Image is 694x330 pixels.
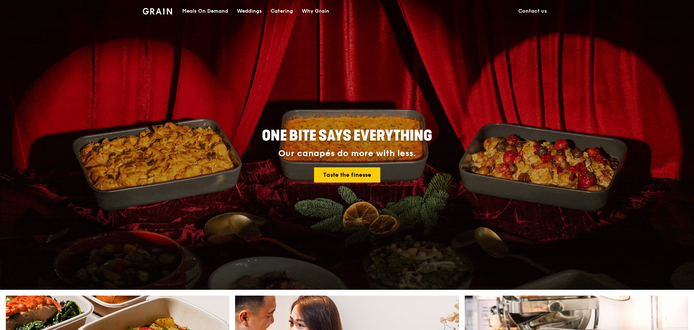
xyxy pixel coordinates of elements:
a: Why Grain [297,0,334,22]
div: Catering [271,0,293,22]
div: Our canapés do more with less. [217,149,477,159]
div: Why Grain [302,0,329,22]
a: Catering [266,0,297,22]
a: Contact us [514,0,551,22]
div: Weddings [237,0,262,22]
img: Grain [143,8,172,14]
div: Meals On Demand [182,0,228,22]
span: ONE BITE SAYS EVERYTHING [262,127,432,145]
a: Weddings [233,0,266,22]
a: Taste the finesse [314,167,380,183]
